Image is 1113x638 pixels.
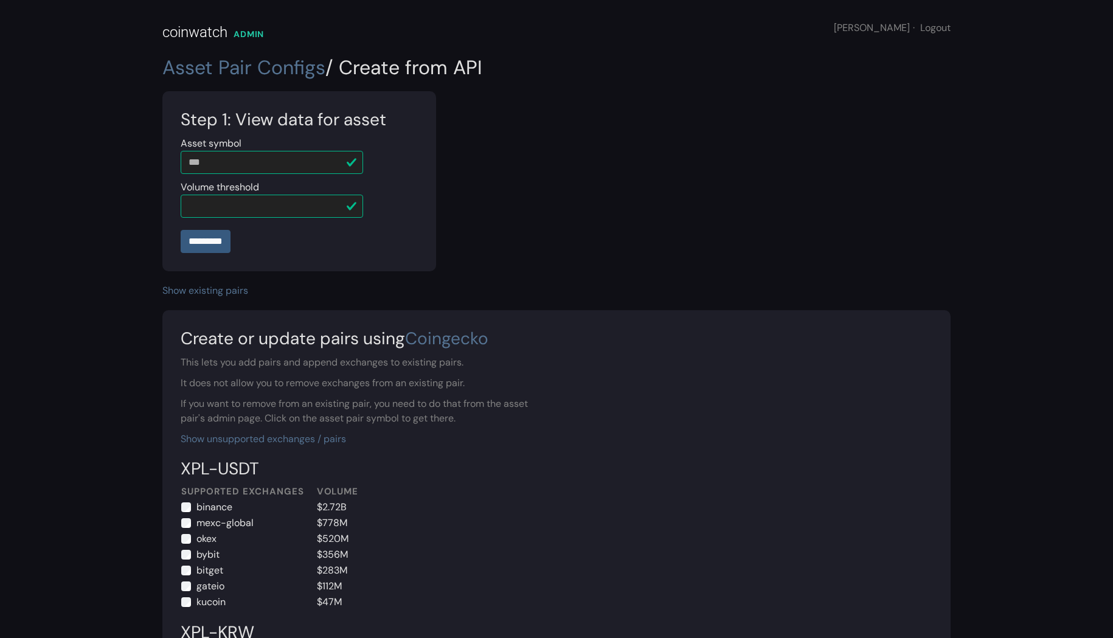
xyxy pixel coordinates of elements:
label: binance [196,500,232,515]
h3: Create or update pairs using [181,328,932,349]
td: $520M [316,531,359,547]
label: gateio [196,579,224,594]
h2: / Create from API [162,56,951,79]
label: bybit [196,547,220,562]
label: mexc-global [196,516,254,530]
h3: Step 1: View data for asset [181,109,418,130]
span: SUPPORTED EXCHANGES [181,485,304,498]
label: Volume threshold [181,180,259,195]
td: $778M [316,515,359,531]
div: [PERSON_NAME] [834,21,951,35]
label: okex [196,532,217,546]
a: Coingecko [405,327,488,350]
a: Show existing pairs [162,284,248,297]
label: bitget [196,563,223,578]
div: If you want to remove from an existing pair, you need to do that from the asset pair's admin page... [181,397,546,426]
td: $283M [316,563,359,578]
label: kucoin [196,595,226,609]
a: XPL-USDT [181,457,259,480]
td: $47M [316,594,359,610]
div: coinwatch [162,21,227,43]
span: · [913,21,915,34]
div: It does not allow you to remove exchanges from an existing pair. [181,376,546,390]
td: $2.72B [316,499,359,515]
a: Logout [920,21,951,34]
div: ADMIN [234,28,264,41]
a: Asset Pair Configs [162,55,325,80]
label: Asset symbol [181,136,241,151]
a: Show unsupported exchanges / pairs [181,432,346,445]
td: $112M [316,578,359,594]
div: This lets you add pairs and append exchanges to existing pairs. [181,355,546,370]
td: $356M [316,547,359,563]
span: VOLUME [317,485,359,498]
